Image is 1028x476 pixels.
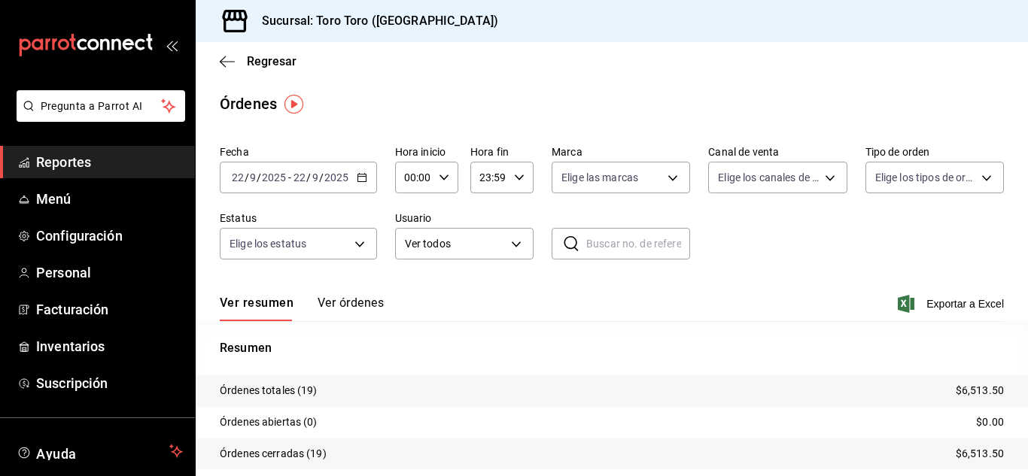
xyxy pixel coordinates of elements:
[36,299,183,320] span: Facturación
[312,171,319,183] input: --
[220,147,377,157] label: Fecha
[405,236,506,252] span: Ver todos
[220,339,1004,357] p: Resumen
[306,171,311,183] span: /
[395,213,534,223] label: Usuario
[250,12,498,30] h3: Sucursal: Toro Toro ([GEOGRAPHIC_DATA])
[245,171,249,183] span: /
[220,446,327,462] p: Órdenes cerradas (19)
[220,414,318,430] p: Órdenes abiertas (0)
[865,147,1004,157] label: Tipo de orden
[36,336,183,356] span: Inventarios
[318,296,384,321] button: Ver órdenes
[956,383,1004,399] p: $6,513.50
[319,171,324,183] span: /
[284,95,303,114] img: Tooltip marker
[257,171,261,183] span: /
[901,295,1004,313] button: Exportar a Excel
[36,442,163,460] span: Ayuda
[561,170,638,185] span: Elige las marcas
[956,446,1004,462] p: $6,513.50
[708,147,847,157] label: Canal de venta
[288,171,291,183] span: -
[36,226,183,246] span: Configuración
[36,189,183,209] span: Menú
[552,147,690,157] label: Marca
[875,170,976,185] span: Elige los tipos de orden
[36,373,183,393] span: Suscripción
[220,383,318,399] p: Órdenes totales (19)
[976,414,1004,430] p: $0.00
[220,296,293,321] button: Ver resumen
[36,152,183,172] span: Reportes
[41,99,162,114] span: Pregunta a Parrot AI
[261,171,287,183] input: ----
[230,236,306,251] span: Elige los estatus
[231,171,245,183] input: --
[249,171,257,183] input: --
[470,147,534,157] label: Hora fin
[324,171,349,183] input: ----
[11,109,185,125] a: Pregunta a Parrot AI
[586,229,690,259] input: Buscar no. de referencia
[718,170,819,185] span: Elige los canales de venta
[395,147,458,157] label: Hora inicio
[220,213,377,223] label: Estatus
[247,54,297,68] span: Regresar
[36,262,183,283] span: Personal
[220,296,384,321] div: navigation tabs
[293,171,306,183] input: --
[17,90,185,122] button: Pregunta a Parrot AI
[220,92,277,115] div: Órdenes
[166,39,178,51] button: open_drawer_menu
[220,54,297,68] button: Regresar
